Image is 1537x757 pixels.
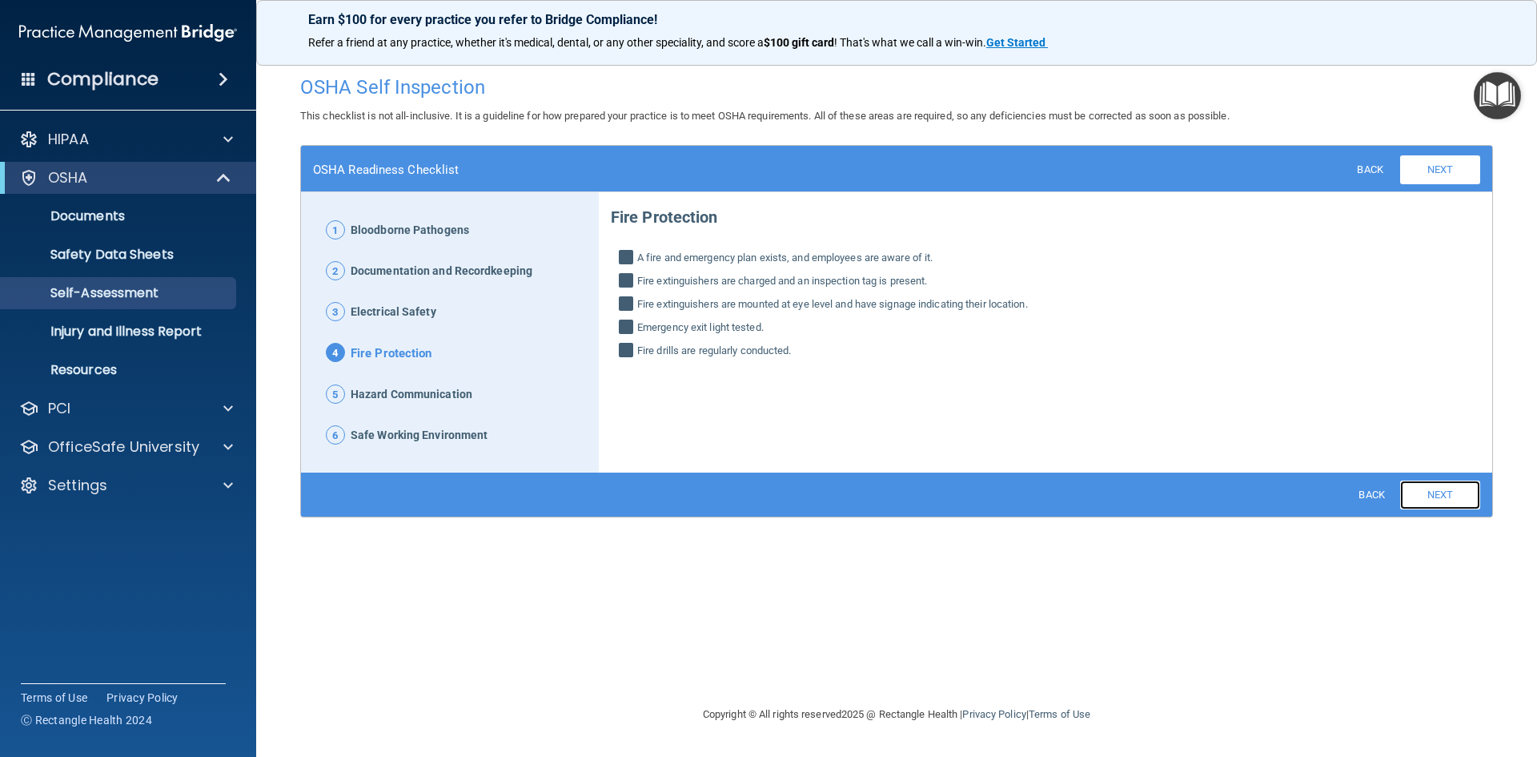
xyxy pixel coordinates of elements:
[637,272,927,291] span: Fire extinguishers are charged and an inspection tag is present.
[300,110,1230,122] span: This checklist is not all-inclusive. It is a guideline for how prepared your practice is to meet ...
[1345,483,1397,505] a: Back
[637,341,792,360] span: Fire drills are regularly conducted.
[326,261,345,280] span: 2
[48,476,107,495] p: Settings
[1400,481,1480,509] a: Next
[604,689,1189,740] div: Copyright © All rights reserved 2025 @ Rectangle Health | |
[326,302,345,321] span: 3
[1029,708,1090,720] a: Terms of Use
[21,690,87,706] a: Terms of Use
[300,77,1493,98] h4: OSHA Self Inspection
[19,437,233,457] a: OfficeSafe University
[48,168,88,187] p: OSHA
[326,343,345,362] span: 4
[308,36,764,49] span: Refer a friend at any practice, whether it's medical, dental, or any other speciality, and score a
[48,437,199,457] p: OfficeSafe University
[308,12,1485,27] p: Earn $100 for every practice you refer to Bridge Compliance!
[611,195,1480,232] p: Fire Protection
[10,208,229,224] p: Documents
[351,302,436,323] span: Electrical Safety
[619,275,637,291] input: Fire extinguishers are charged and an inspection tag is present.
[619,298,637,314] input: Fire extinguishers are mounted at eye level and have signage indicating their location.
[10,247,229,263] p: Safety Data Sheets
[764,36,834,49] strong: $100 gift card
[351,261,532,282] span: Documentation and Recordkeeping
[637,318,764,337] span: Emergency exit light tested.
[619,344,637,360] input: Fire drills are regularly conducted.
[619,252,637,268] input: A fire and emergency plan exists, and employees are aware of it.
[326,425,345,445] span: 6
[637,295,1028,314] span: Fire extinguishers are mounted at eye level and have signage indicating their location.
[19,168,232,187] a: OSHA
[351,343,432,365] span: Fire Protection
[313,163,459,177] h4: OSHA Readiness Checklist
[326,385,345,404] span: 5
[962,708,1025,720] a: Privacy Policy
[637,248,933,268] span: A fire and emergency plan exists, and employees are aware of it.
[351,385,472,405] span: Hazard Communication
[19,17,237,49] img: PMB logo
[19,399,233,418] a: PCI
[48,130,89,149] p: HIPAA
[106,690,179,706] a: Privacy Policy
[986,36,1048,49] a: Get Started
[10,285,229,301] p: Self-Assessment
[10,324,229,340] p: Injury and Illness Report
[10,362,229,378] p: Resources
[986,36,1045,49] strong: Get Started
[834,36,986,49] span: ! That's what we call a win-win.
[326,220,345,240] span: 1
[351,425,488,446] span: Safe Working Environment
[21,712,152,728] span: Ⓒ Rectangle Health 2024
[48,399,70,418] p: PCI
[1343,158,1395,180] a: Back
[351,220,469,241] span: Bloodborne Pathogens
[1474,72,1521,119] button: Open Resource Center
[1400,155,1480,184] a: Next
[47,68,159,91] h4: Compliance
[19,130,233,149] a: HIPAA
[619,321,637,337] input: Emergency exit light tested.
[19,476,233,495] a: Settings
